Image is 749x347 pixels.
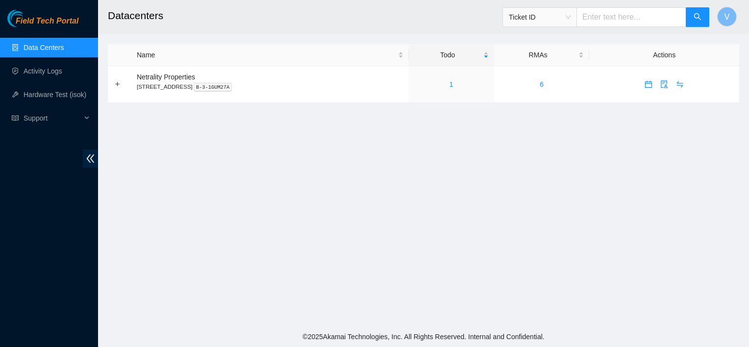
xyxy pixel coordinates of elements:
span: swap [673,80,687,88]
p: [STREET_ADDRESS] [137,82,403,91]
span: Support [24,108,81,128]
th: Actions [589,44,739,66]
a: Data Centers [24,44,64,51]
span: V [724,11,730,23]
a: 6 [540,80,544,88]
span: search [694,13,701,22]
span: double-left [83,149,98,168]
button: Expand row [114,80,122,88]
kbd: B-3-1GUM27A [194,83,232,92]
a: Akamai TechnologiesField Tech Portal [7,18,78,30]
a: audit [656,80,672,88]
button: search [686,7,709,27]
a: calendar [641,80,656,88]
a: Activity Logs [24,67,62,75]
input: Enter text here... [576,7,686,27]
a: 1 [449,80,453,88]
button: V [717,7,737,26]
button: swap [672,76,688,92]
footer: © 2025 Akamai Technologies, Inc. All Rights Reserved. Internal and Confidential. [98,326,749,347]
span: audit [657,80,672,88]
span: read [12,115,19,122]
span: Netrality Properties [137,73,195,81]
button: calendar [641,76,656,92]
a: swap [672,80,688,88]
button: audit [656,76,672,92]
span: Ticket ID [509,10,571,25]
span: Field Tech Portal [16,17,78,26]
img: Akamai Technologies [7,10,50,27]
a: Hardware Test (isok) [24,91,86,99]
